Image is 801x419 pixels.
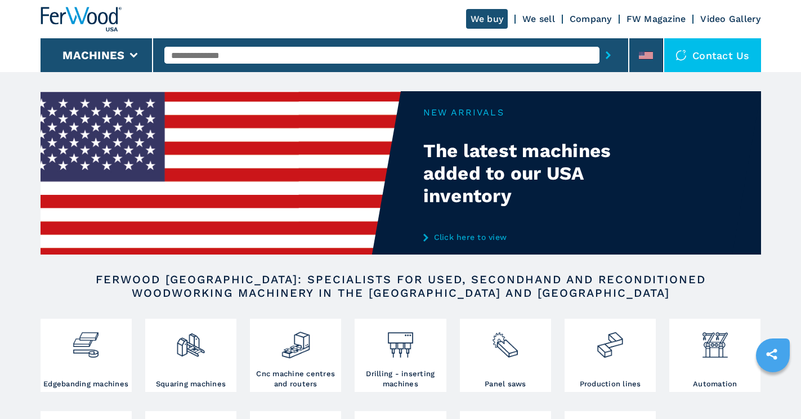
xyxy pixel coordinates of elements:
[77,273,725,300] h2: FERWOOD [GEOGRAPHIC_DATA]: SPECIALISTS FOR USED, SECONDHAND AND RECONDITIONED WOODWORKING MACHINE...
[599,42,617,68] button: submit-button
[176,322,205,360] img: squadratrici_2.png
[595,322,625,360] img: linee_di_produzione_2.png
[145,319,236,392] a: Squaring machines
[490,322,520,360] img: sezionatrici_2.png
[758,340,786,368] a: sharethis
[156,379,226,389] h3: Squaring machines
[253,369,338,389] h3: Cnc machine centres and routers
[62,48,124,62] button: Machines
[753,368,793,411] iframe: Chat
[41,7,122,32] img: Ferwood
[43,379,128,389] h3: Edgebanding machines
[386,322,415,360] img: foratrici_inseritrici_2.png
[281,322,311,360] img: centro_di_lavoro_cnc_2.png
[669,319,760,392] a: Automation
[423,233,644,242] a: Click here to view
[485,379,526,389] h3: Panel saws
[664,38,761,72] div: Contact us
[41,319,132,392] a: Edgebanding machines
[250,319,341,392] a: Cnc machine centres and routers
[675,50,687,61] img: Contact us
[41,91,401,255] img: The latest machines added to our USA inventory
[570,14,612,24] a: Company
[355,319,446,392] a: Drilling - inserting machines
[71,322,101,360] img: bordatrici_1.png
[693,379,737,389] h3: Automation
[522,14,555,24] a: We sell
[466,9,508,29] a: We buy
[627,14,686,24] a: FW Magazine
[565,319,656,392] a: Production lines
[700,322,730,360] img: automazione.png
[700,14,760,24] a: Video Gallery
[580,379,641,389] h3: Production lines
[357,369,443,389] h3: Drilling - inserting machines
[460,319,551,392] a: Panel saws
